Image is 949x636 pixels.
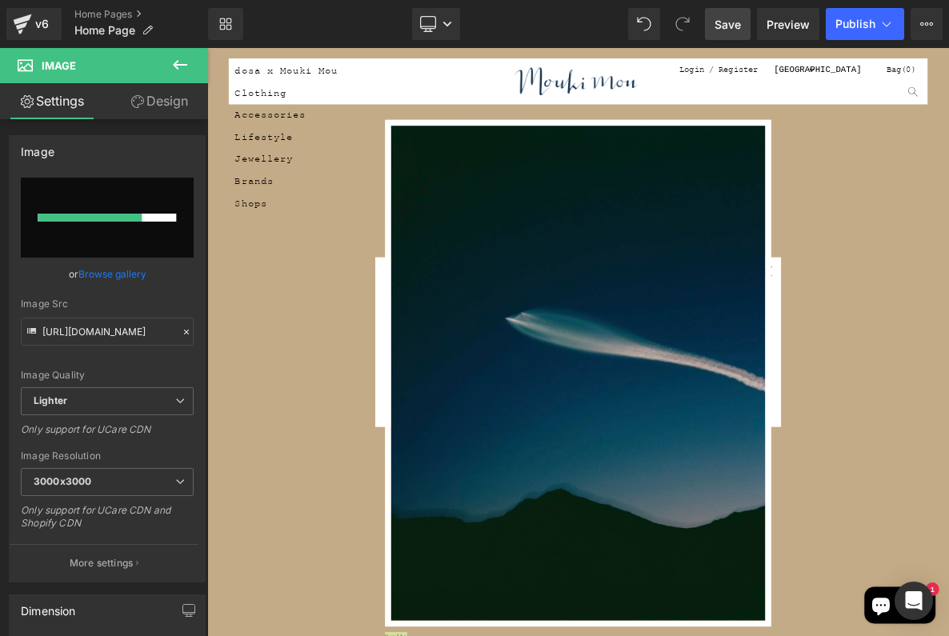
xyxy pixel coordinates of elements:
[28,18,172,43] a: dosa x Mouki Mou
[21,450,194,462] div: Image Resolution
[757,8,819,40] a: Preview
[107,83,211,119] a: Design
[36,21,170,43] span: dosa x Mouki Mou
[21,136,54,158] div: Image
[10,544,198,582] button: More settings
[887,22,906,38] span: Bag
[21,370,194,381] div: Image Quality
[912,20,919,39] span: 0
[21,298,194,310] div: Image Src
[28,47,172,72] button: Clothing
[21,318,194,346] input: Link
[835,18,875,30] span: Publish
[74,8,208,21] a: Home Pages
[32,14,52,34] div: v6
[6,8,62,40] a: v6
[78,260,146,288] a: Browse gallery
[895,582,933,620] div: Open Intercom Messenger
[826,8,904,40] button: Publish
[767,16,810,33] span: Preview
[667,8,699,40] button: Redo
[731,14,875,45] button: [GEOGRAPHIC_DATA]
[628,8,660,40] button: Undo
[74,24,135,37] span: Home Page
[28,76,172,101] button: Accessories
[21,504,194,540] div: Only support for UCare CDN and Shopify CDN
[715,16,741,33] span: Save
[34,475,91,487] b: 3000x3000
[875,14,937,46] a: Bag( 0 )
[34,394,67,406] b: Lighter
[21,423,194,446] div: Only support for UCare CDN
[208,8,243,40] a: New Library
[42,59,76,72] span: Image
[911,8,943,40] button: More
[21,266,194,282] div: or
[36,50,103,70] a: Clothing
[906,22,925,38] span: ( )
[401,26,561,62] img: Mouki Mou
[604,14,731,46] a: Login / Register
[36,50,103,72] span: Clothing
[70,556,134,570] p: More settings
[21,595,76,618] div: Dimension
